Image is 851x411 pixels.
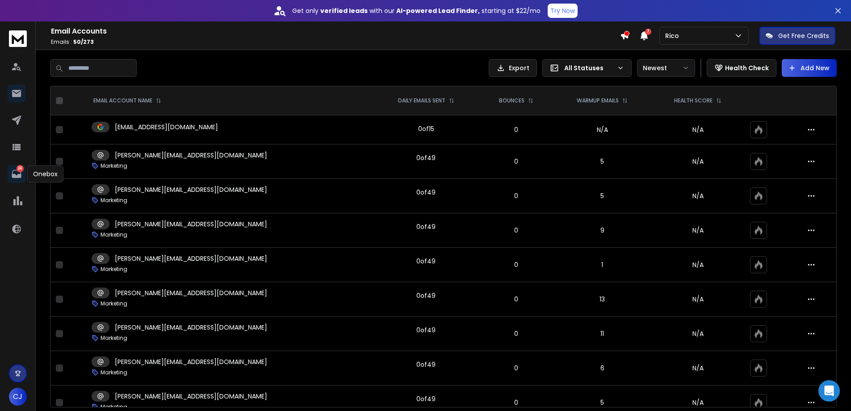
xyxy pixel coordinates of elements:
[485,329,548,338] p: 0
[9,388,27,406] button: CJ
[485,295,548,304] p: 0
[485,226,548,235] p: 0
[657,295,739,304] p: N/A
[645,29,651,35] span: 7
[115,185,267,194] p: [PERSON_NAME][EMAIL_ADDRESS][DOMAIN_NAME]
[115,151,267,160] p: [PERSON_NAME][EMAIL_ADDRESS][DOMAIN_NAME]
[550,6,575,15] p: Try Now
[416,394,436,403] div: 0 of 49
[674,97,713,104] p: HEALTH SCORE
[553,282,651,317] td: 13
[782,59,837,77] button: Add New
[292,6,541,15] p: Get only with our starting at $22/mo
[553,213,651,248] td: 9
[8,165,25,183] a: 24
[553,179,651,213] td: 5
[73,38,94,46] span: 50 / 273
[553,317,651,351] td: 11
[101,162,127,169] p: Marketing
[657,329,739,338] p: N/A
[101,197,127,204] p: Marketing
[115,323,267,332] p: [PERSON_NAME][EMAIL_ADDRESS][DOMAIN_NAME]
[115,220,267,229] p: [PERSON_NAME][EMAIL_ADDRESS][DOMAIN_NAME]
[637,59,695,77] button: Newest
[657,226,739,235] p: N/A
[485,364,548,373] p: 0
[759,27,835,45] button: Get Free Credits
[17,165,24,172] p: 24
[499,97,524,104] p: BOUNCES
[101,266,127,273] p: Marketing
[51,26,620,37] h1: Email Accounts
[115,123,218,131] p: [EMAIL_ADDRESS][DOMAIN_NAME]
[320,6,368,15] strong: verified leads
[485,157,548,166] p: 0
[564,64,613,72] p: All Statuses
[657,125,739,134] p: N/A
[396,6,480,15] strong: AI-powered Lead Finder,
[485,260,548,269] p: 0
[101,300,127,307] p: Marketing
[725,64,769,72] p: Health Check
[398,97,445,104] p: DAILY EMAILS SENT
[657,260,739,269] p: N/A
[115,288,267,297] p: [PERSON_NAME][EMAIL_ADDRESS][DOMAIN_NAME]
[9,30,27,47] img: logo
[548,4,578,18] button: Try Now
[51,38,620,46] p: Emails :
[101,335,127,342] p: Marketing
[93,97,161,104] div: EMAIL ACCOUNT NAME
[416,153,436,162] div: 0 of 49
[553,144,651,179] td: 5
[416,360,436,369] div: 0 of 49
[416,326,436,335] div: 0 of 49
[416,222,436,231] div: 0 of 49
[101,369,127,376] p: Marketing
[707,59,776,77] button: Health Check
[115,254,267,263] p: [PERSON_NAME][EMAIL_ADDRESS][DOMAIN_NAME]
[416,257,436,266] div: 0 of 49
[553,351,651,386] td: 6
[115,357,267,366] p: [PERSON_NAME][EMAIL_ADDRESS][DOMAIN_NAME]
[27,165,63,182] div: Onebox
[577,97,619,104] p: WARMUP EMAILS
[418,124,434,133] div: 0 of 15
[665,31,683,40] p: Rico
[657,157,739,166] p: N/A
[101,403,127,411] p: Marketing
[115,392,267,401] p: [PERSON_NAME][EMAIL_ADDRESS][DOMAIN_NAME]
[553,115,651,144] td: N/A
[101,231,127,238] p: Marketing
[489,59,537,77] button: Export
[485,398,548,407] p: 0
[657,398,739,407] p: N/A
[657,364,739,373] p: N/A
[553,248,651,282] td: 1
[657,191,739,200] p: N/A
[416,188,436,197] div: 0 of 49
[485,125,548,134] p: 0
[416,291,436,300] div: 0 of 49
[818,380,840,402] div: Open Intercom Messenger
[778,31,829,40] p: Get Free Credits
[485,191,548,200] p: 0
